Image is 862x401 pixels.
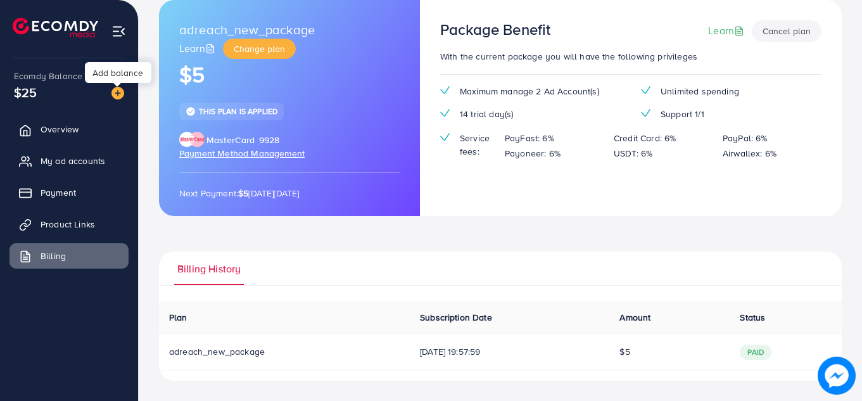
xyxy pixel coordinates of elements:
[41,218,95,231] span: Product Links
[641,109,650,117] img: tick
[723,130,768,146] p: PayPal: 6%
[619,345,630,358] span: $5
[41,123,79,136] span: Overview
[41,186,76,199] span: Payment
[661,108,704,120] span: Support 1/1
[14,70,82,82] span: Ecomdy Balance
[186,106,196,117] img: tick
[169,345,265,358] span: adreach_new_package
[206,134,255,146] span: MasterCard
[179,132,205,147] img: brand
[85,62,151,83] div: Add balance
[505,146,561,161] p: Payoneer: 6%
[818,357,856,395] img: image
[41,250,66,262] span: Billing
[169,311,187,324] span: Plan
[10,243,129,269] a: Billing
[13,18,98,37] img: logo
[10,148,129,174] a: My ad accounts
[238,187,248,200] strong: $5
[740,345,771,360] span: paid
[179,20,315,39] span: adreach_new_package
[179,186,400,201] p: Next Payment: [DATE][DATE]
[641,86,650,94] img: tick
[14,83,37,101] span: $25
[420,311,492,324] span: Subscription Date
[179,62,400,88] h1: $5
[708,23,747,38] a: Learn
[111,87,124,99] img: image
[505,130,554,146] p: PayFast: 6%
[740,311,765,324] span: Status
[10,212,129,237] a: Product Links
[199,106,277,117] span: This plan is applied
[259,134,280,146] span: 9928
[41,155,105,167] span: My ad accounts
[619,311,650,324] span: Amount
[440,86,450,94] img: tick
[10,180,129,205] a: Payment
[440,49,821,64] p: With the current package you will have the following privileges
[440,20,550,39] h3: Package Benefit
[111,24,126,39] img: menu
[420,345,599,358] span: [DATE] 19:57:59
[752,20,821,42] button: Cancel plan
[223,39,296,59] button: Change plan
[10,117,129,142] a: Overview
[440,133,450,141] img: tick
[460,132,495,158] span: Service fees:
[723,146,776,161] p: Airwallex: 6%
[177,262,241,276] span: Billing History
[179,41,218,56] a: Learn
[614,130,676,146] p: Credit Card: 6%
[614,146,652,161] p: USDT: 6%
[661,85,739,98] span: Unlimited spending
[460,85,599,98] span: Maximum manage 2 Ad Account(s)
[440,109,450,117] img: tick
[460,108,513,120] span: 14 trial day(s)
[234,42,285,55] span: Change plan
[179,147,305,160] span: Payment Method Management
